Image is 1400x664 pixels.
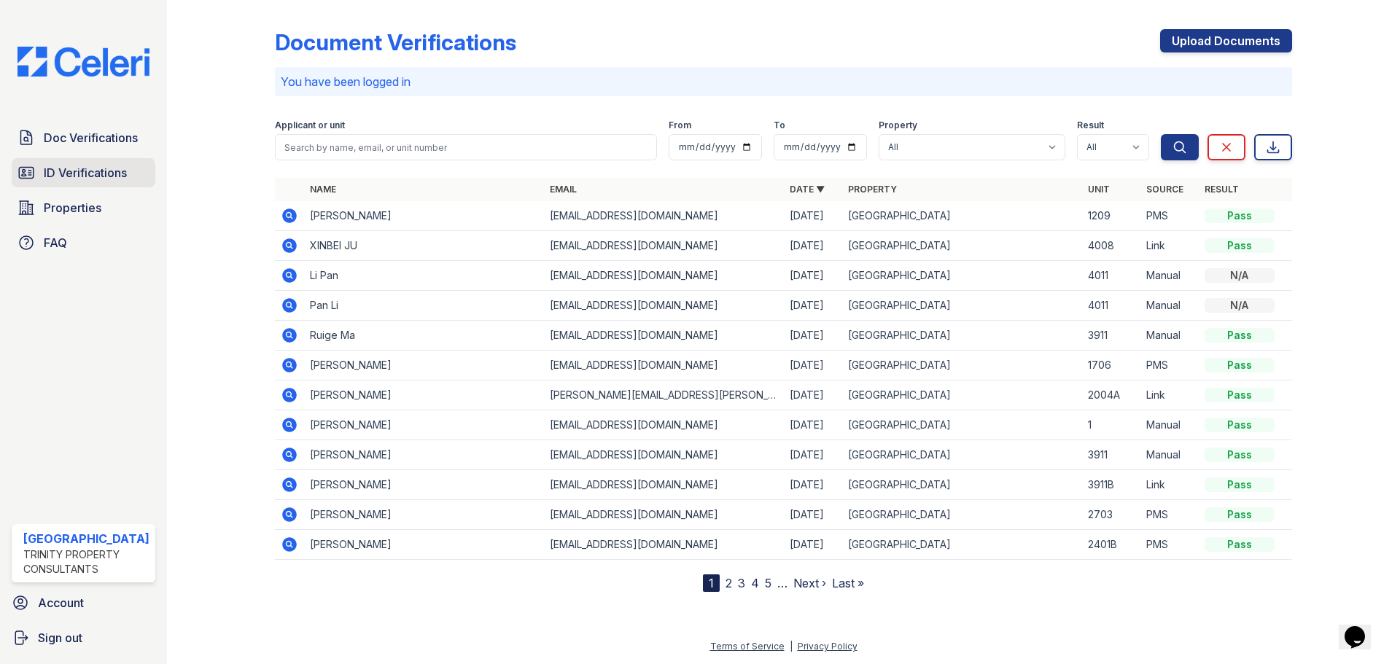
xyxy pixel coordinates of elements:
[784,380,842,410] td: [DATE]
[275,134,657,160] input: Search by name, email, or unit number
[1140,321,1199,351] td: Manual
[1140,440,1199,470] td: Manual
[738,576,745,590] a: 3
[784,291,842,321] td: [DATE]
[544,321,784,351] td: [EMAIL_ADDRESS][DOMAIN_NAME]
[1082,321,1140,351] td: 3911
[1205,507,1275,522] div: Pass
[23,547,149,577] div: Trinity Property Consultants
[784,500,842,530] td: [DATE]
[1082,231,1140,261] td: 4008
[544,201,784,231] td: [EMAIL_ADDRESS][DOMAIN_NAME]
[1082,261,1140,291] td: 4011
[1205,238,1275,253] div: Pass
[275,29,516,55] div: Document Verifications
[1088,184,1110,195] a: Unit
[751,576,759,590] a: 4
[669,120,691,131] label: From
[12,228,155,257] a: FAQ
[1140,291,1199,321] td: Manual
[544,410,784,440] td: [EMAIL_ADDRESS][DOMAIN_NAME]
[304,351,544,380] td: [PERSON_NAME]
[304,500,544,530] td: [PERSON_NAME]
[1205,358,1275,372] div: Pass
[790,641,793,652] div: |
[784,440,842,470] td: [DATE]
[544,291,784,321] td: [EMAIL_ADDRESS][DOMAIN_NAME]
[842,291,1082,321] td: [GEOGRAPHIC_DATA]
[784,201,842,231] td: [DATE]
[1205,388,1275,402] div: Pass
[784,321,842,351] td: [DATE]
[848,184,897,195] a: Property
[304,291,544,321] td: Pan Li
[784,470,842,500] td: [DATE]
[304,470,544,500] td: [PERSON_NAME]
[842,470,1082,500] td: [GEOGRAPHIC_DATA]
[1140,380,1199,410] td: Link
[544,380,784,410] td: [PERSON_NAME][EMAIL_ADDRESS][PERSON_NAME][DOMAIN_NAME]
[6,588,161,617] a: Account
[1205,298,1275,313] div: N/A
[1140,500,1199,530] td: PMS
[6,47,161,77] img: CE_Logo_Blue-a8612792a0a2168367f1c8372b55b34899dd931a85d93a1a3d3e32e68fde9ad4.png
[1205,184,1239,195] a: Result
[1082,410,1140,440] td: 1
[1140,410,1199,440] td: Manual
[304,321,544,351] td: Ruige Ma
[879,120,917,131] label: Property
[842,380,1082,410] td: [GEOGRAPHIC_DATA]
[1077,120,1104,131] label: Result
[832,576,864,590] a: Last »
[304,410,544,440] td: [PERSON_NAME]
[1082,380,1140,410] td: 2004A
[842,440,1082,470] td: [GEOGRAPHIC_DATA]
[304,530,544,560] td: [PERSON_NAME]
[842,410,1082,440] td: [GEOGRAPHIC_DATA]
[1140,261,1199,291] td: Manual
[1205,448,1275,462] div: Pass
[12,123,155,152] a: Doc Verifications
[44,129,138,147] span: Doc Verifications
[44,199,101,216] span: Properties
[304,261,544,291] td: Li Pan
[1082,530,1140,560] td: 2401B
[38,594,84,612] span: Account
[304,440,544,470] td: [PERSON_NAME]
[798,641,857,652] a: Privacy Policy
[544,351,784,380] td: [EMAIL_ADDRESS][DOMAIN_NAME]
[726,576,732,590] a: 2
[12,193,155,222] a: Properties
[842,321,1082,351] td: [GEOGRAPHIC_DATA]
[842,231,1082,261] td: [GEOGRAPHIC_DATA]
[304,231,544,261] td: XINBEI JU
[281,73,1286,90] p: You have been logged in
[304,201,544,231] td: [PERSON_NAME]
[1082,440,1140,470] td: 3911
[1205,418,1275,432] div: Pass
[544,470,784,500] td: [EMAIL_ADDRESS][DOMAIN_NAME]
[1205,537,1275,552] div: Pass
[1205,268,1275,283] div: N/A
[765,576,771,590] a: 5
[275,120,345,131] label: Applicant or unit
[774,120,785,131] label: To
[23,530,149,547] div: [GEOGRAPHIC_DATA]
[777,574,787,592] span: …
[6,623,161,652] a: Sign out
[842,351,1082,380] td: [GEOGRAPHIC_DATA]
[842,201,1082,231] td: [GEOGRAPHIC_DATA]
[544,261,784,291] td: [EMAIL_ADDRESS][DOMAIN_NAME]
[790,184,825,195] a: Date ▼
[1160,29,1292,52] a: Upload Documents
[544,231,784,261] td: [EMAIL_ADDRESS][DOMAIN_NAME]
[784,351,842,380] td: [DATE]
[38,629,82,647] span: Sign out
[1146,184,1183,195] a: Source
[842,261,1082,291] td: [GEOGRAPHIC_DATA]
[784,410,842,440] td: [DATE]
[784,530,842,560] td: [DATE]
[1082,201,1140,231] td: 1209
[1205,328,1275,343] div: Pass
